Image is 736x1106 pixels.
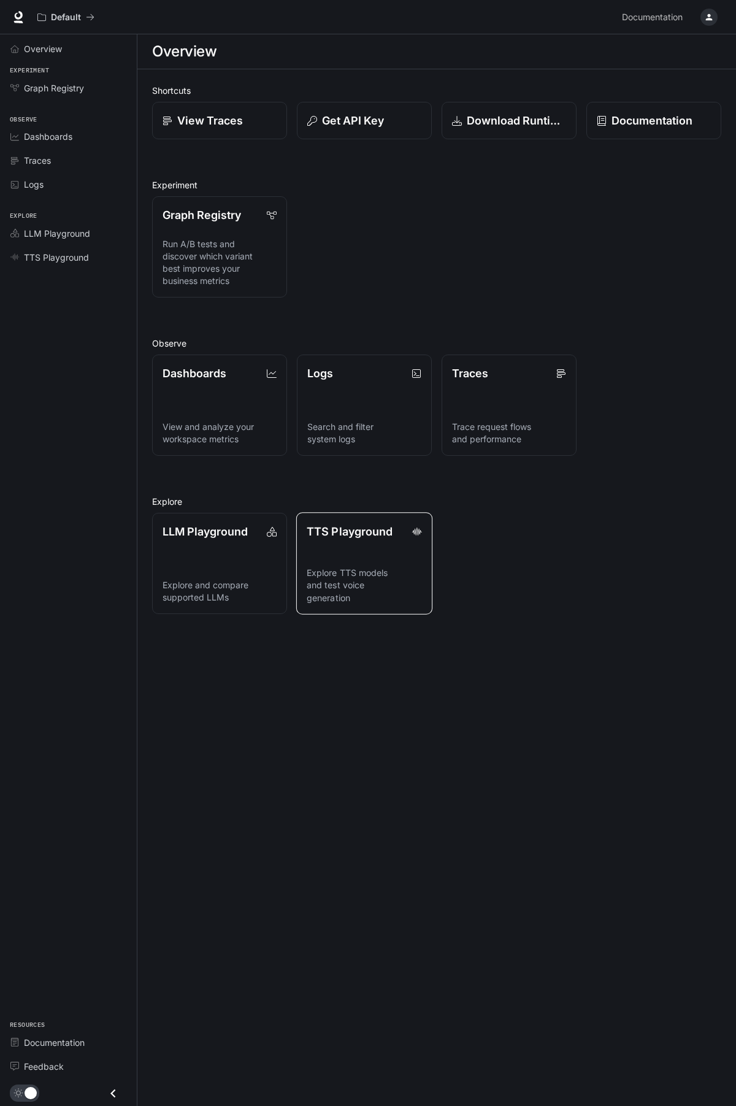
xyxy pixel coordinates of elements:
[152,84,721,97] h2: Shortcuts
[5,150,132,171] a: Traces
[24,154,51,167] span: Traces
[297,102,432,139] button: Get API Key
[152,102,287,139] a: View Traces
[452,365,488,382] p: Traces
[5,1056,132,1077] a: Feedback
[163,579,277,604] p: Explore and compare supported LLMs
[307,523,393,539] p: TTS Playground
[163,421,277,445] p: View and analyze your workspace metrics
[24,130,72,143] span: Dashboards
[24,178,44,191] span: Logs
[307,421,421,445] p: Search and filter system logs
[32,5,100,29] button: All workspaces
[5,174,132,195] a: Logs
[51,12,81,23] p: Default
[617,5,692,29] a: Documentation
[152,196,287,298] a: Graph RegistryRun A/B tests and discover which variant best improves your business metrics
[24,227,90,240] span: LLM Playground
[622,10,683,25] span: Documentation
[163,365,226,382] p: Dashboards
[322,112,384,129] p: Get API Key
[296,512,432,615] a: TTS PlaygroundExplore TTS models and test voice generation
[152,355,287,456] a: DashboardsView and analyze your workspace metrics
[152,179,721,191] h2: Experiment
[442,355,577,456] a: TracesTrace request flows and performance
[163,238,277,287] p: Run A/B tests and discover which variant best improves your business metrics
[163,523,248,540] p: LLM Playground
[24,251,89,264] span: TTS Playground
[152,39,217,64] h1: Overview
[152,337,721,350] h2: Observe
[177,112,243,129] p: View Traces
[5,247,132,268] a: TTS Playground
[5,38,132,60] a: Overview
[611,112,692,129] p: Documentation
[99,1081,127,1106] button: Close drawer
[5,223,132,244] a: LLM Playground
[452,421,566,445] p: Trace request flows and performance
[307,567,422,604] p: Explore TTS models and test voice generation
[24,82,84,94] span: Graph Registry
[442,102,577,139] a: Download Runtime
[24,42,62,55] span: Overview
[5,77,132,99] a: Graph Registry
[152,495,721,508] h2: Explore
[5,1032,132,1053] a: Documentation
[297,355,432,456] a: LogsSearch and filter system logs
[586,102,721,139] a: Documentation
[307,365,333,382] p: Logs
[25,1086,37,1099] span: Dark mode toggle
[163,207,241,223] p: Graph Registry
[24,1036,85,1049] span: Documentation
[152,513,287,614] a: LLM PlaygroundExplore and compare supported LLMs
[5,126,132,147] a: Dashboards
[24,1060,64,1073] span: Feedback
[467,112,566,129] p: Download Runtime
